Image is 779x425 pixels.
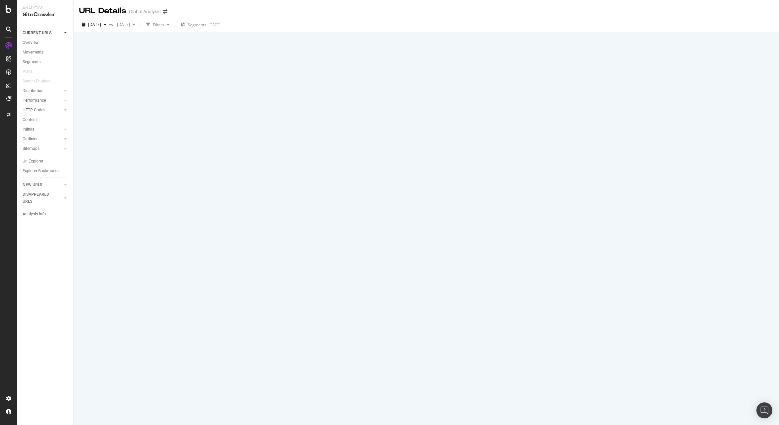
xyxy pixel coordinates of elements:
div: SiteCrawler [23,11,68,19]
a: Visits [23,68,39,75]
a: Content [23,116,69,123]
a: NEW URLS [23,181,62,188]
div: Content [23,116,37,123]
div: Inlinks [23,126,34,133]
a: Explorer Bookmarks [23,167,69,174]
div: CURRENT URLS [23,30,52,37]
span: Segments [188,22,206,28]
a: Analysis Info [23,211,69,218]
div: Url Explorer [23,158,43,165]
div: Outlinks [23,136,37,143]
a: Movements [23,49,69,56]
a: HTTP Codes [23,107,62,114]
div: Analysis Info [23,211,46,218]
div: HTTP Codes [23,107,45,114]
a: Segments [23,58,69,65]
div: Sitemaps [23,145,40,152]
div: arrow-right-arrow-left [163,9,167,14]
div: Visits [23,68,33,75]
div: DISAPPEARED URLS [23,191,56,205]
a: CURRENT URLS [23,30,62,37]
div: Overview [23,39,39,46]
div: Search Engines [23,78,50,85]
a: Performance [23,97,62,104]
div: Global Analysis [129,8,161,15]
div: Segments [23,58,41,65]
div: Explorer Bookmarks [23,167,58,174]
div: URL Details [79,5,126,17]
a: Outlinks [23,136,62,143]
button: [DATE] [79,19,109,30]
a: Search Engines [23,78,57,85]
span: 2025 Mar. 26th [114,22,130,27]
a: DISAPPEARED URLS [23,191,62,205]
span: 2025 Aug. 18th [88,22,101,27]
button: Filters [144,19,172,30]
a: Inlinks [23,126,62,133]
a: Distribution [23,87,62,94]
div: Distribution [23,87,44,94]
button: Segments[DATE] [178,19,223,30]
div: [DATE] [208,22,220,28]
div: NEW URLS [23,181,42,188]
a: Sitemaps [23,145,62,152]
div: Analytics [23,5,68,11]
a: Overview [23,39,69,46]
div: Movements [23,49,44,56]
a: Url Explorer [23,158,69,165]
div: Open Intercom Messenger [756,402,772,418]
button: [DATE] [114,19,138,30]
div: Performance [23,97,46,104]
div: Filters [153,22,164,28]
span: vs [109,22,114,27]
